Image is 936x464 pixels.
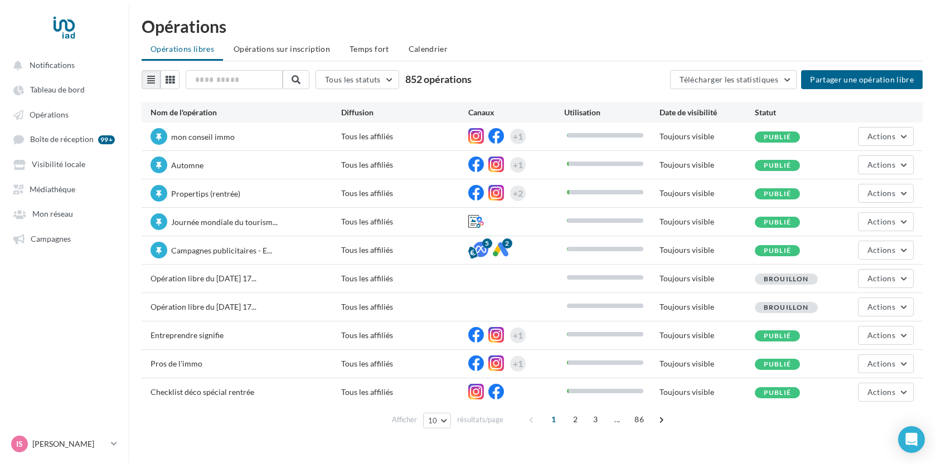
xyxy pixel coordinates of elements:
[30,60,75,70] span: Notifications
[341,358,468,369] div: Tous les affiliés
[659,131,755,142] div: Toujours visible
[341,188,468,199] div: Tous les affiliés
[151,387,254,397] span: Checklist déco spécial rentrée
[858,241,914,260] button: Actions
[858,155,914,174] button: Actions
[801,70,923,89] button: Partager une opération libre
[858,326,914,345] button: Actions
[32,160,85,169] span: Visibilité locale
[867,188,895,198] span: Actions
[755,107,850,118] div: Statut
[858,212,914,231] button: Actions
[513,356,523,372] div: +1
[341,330,468,341] div: Tous les affiliés
[16,438,23,450] span: Is
[30,184,75,194] span: Médiathèque
[7,129,122,149] a: Boîte de réception 99+
[350,44,389,53] span: Temps fort
[428,416,438,425] span: 10
[858,184,914,203] button: Actions
[98,135,115,144] div: 99+
[513,157,523,173] div: +1
[858,383,914,402] button: Actions
[867,160,895,169] span: Actions
[151,302,256,311] span: Opération libre du [DATE] 17...
[659,358,755,369] div: Toujours visible
[564,107,659,118] div: Utilisation
[858,269,914,288] button: Actions
[32,438,106,450] p: [PERSON_NAME]
[341,273,468,284] div: Tous les affiliés
[764,218,791,226] span: Publié
[545,411,562,428] span: 1
[764,133,791,141] span: Publié
[680,75,778,84] span: Télécharger les statistiques
[867,131,895,141] span: Actions
[659,273,755,284] div: Toujours visible
[341,216,468,227] div: Tous les affiliés
[586,411,604,428] span: 3
[7,55,117,75] button: Notifications
[392,414,417,425] span: Afficher
[764,189,791,198] span: Publié
[171,217,278,227] span: Journée mondiale du tourism...
[670,70,797,89] button: Télécharger les statistiques
[764,161,791,169] span: Publié
[30,110,69,119] span: Opérations
[7,203,122,223] a: Mon réseau
[764,246,791,255] span: Publié
[142,18,923,35] div: Opérations
[764,303,809,311] span: Brouillon
[341,131,468,142] div: Tous les affiliés
[316,70,399,89] button: Tous les statuts
[659,330,755,341] div: Toujours visible
[341,107,468,118] div: Diffusion
[171,246,272,255] span: Campagnes publicitaires - E...
[764,331,791,340] span: Publié
[858,127,914,146] button: Actions
[7,228,122,248] a: Campagnes
[341,245,468,256] div: Tous les affiliés
[482,238,492,248] div: 5
[341,159,468,170] div: Tous les affiliés
[867,387,895,397] span: Actions
[171,132,235,141] span: mon conseil immo
[7,154,122,174] a: Visibilité locale
[405,73,472,85] span: 852 opérations
[659,216,755,227] div: Toujours visible
[867,302,895,311] span: Actions
[7,104,122,124] a: Opérations
[7,179,122,199] a: Médiathèque
[457,414,503,425] span: résultats/page
[171,160,203,170] span: Automne
[566,411,584,428] span: 2
[9,433,119,455] a: Is [PERSON_NAME]
[468,107,564,118] div: Canaux
[30,135,94,144] span: Boîte de réception
[764,275,809,283] span: Brouillon
[151,330,224,340] span: Entreprendre signifie
[867,217,895,226] span: Actions
[659,245,755,256] div: Toujours visible
[341,301,468,312] div: Tous les affiliés
[659,188,755,199] div: Toujours visible
[764,360,791,368] span: Publié
[858,354,914,373] button: Actions
[513,129,523,144] div: +1
[502,238,512,248] div: 2
[898,426,925,453] div: Open Intercom Messenger
[608,411,626,428] span: ...
[659,159,755,170] div: Toujours visible
[858,297,914,316] button: Actions
[513,328,523,343] div: +1
[171,189,240,198] span: Propertips (rentrée)
[764,388,791,397] span: Publié
[325,75,381,84] span: Tous les statuts
[151,359,202,368] span: Pros de l'immo
[409,44,448,53] span: Calendrier
[513,185,523,201] div: +2
[151,273,256,283] span: Opération libre du [DATE] 17...
[867,273,895,283] span: Actions
[341,387,468,398] div: Tous les affiliés
[234,44,330,53] span: Opérations sur inscription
